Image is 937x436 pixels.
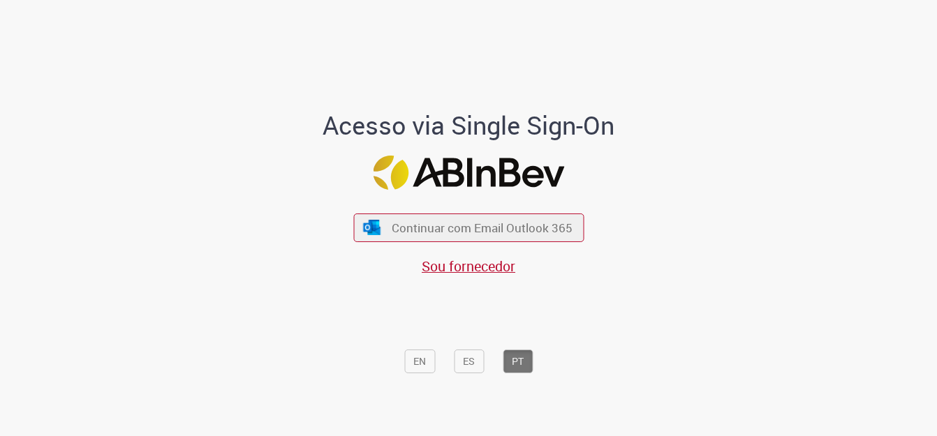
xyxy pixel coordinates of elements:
a: Sou fornecedor [422,257,515,276]
img: ícone Azure/Microsoft 360 [362,220,382,234]
img: Logo ABInBev [373,156,564,190]
button: ícone Azure/Microsoft 360 Continuar com Email Outlook 365 [353,213,584,242]
h1: Acesso via Single Sign-On [275,112,663,140]
button: PT [503,349,533,373]
button: ES [454,349,484,373]
span: Continuar com Email Outlook 365 [392,220,573,236]
button: EN [404,349,435,373]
